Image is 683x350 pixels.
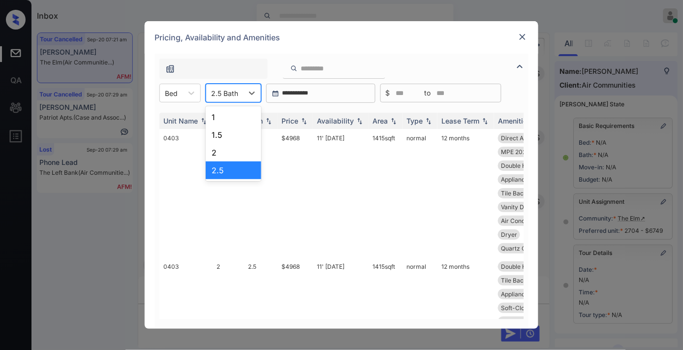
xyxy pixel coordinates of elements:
img: sorting [264,118,274,125]
img: icon-zuma [290,64,298,73]
div: Lease Term [441,117,479,125]
span: to [425,88,431,98]
span: MPE 2024 Hallwa... [501,148,555,156]
td: 2.5 [244,129,278,257]
img: icon-zuma [165,64,175,74]
span: Tile Backsplash [501,190,545,197]
td: normal [403,129,437,257]
span: Direct Access [501,134,540,142]
span: Quartz Countert... [501,245,551,252]
td: 11' [DATE] [313,129,369,257]
span: Soft-Close Cabi... [501,304,550,312]
img: icon-zuma [514,61,526,72]
td: 2 [213,129,244,257]
span: Appliances Stai... [501,290,548,298]
div: Pricing, Availability and Amenities [145,21,538,54]
span: Tile Backsplash [501,277,545,284]
div: Area [373,117,388,125]
div: Price [281,117,298,125]
img: sorting [480,118,490,125]
div: 1 [206,108,261,126]
td: 1415 sqft [369,129,403,257]
span: Dryer [501,231,517,238]
div: Unit Name [163,117,198,125]
img: sorting [355,118,365,125]
div: 1.5 [206,126,261,144]
span: Double Height C... [501,162,551,169]
img: close [518,32,528,42]
td: 12 months [437,129,494,257]
span: Vanity Double [501,203,539,211]
span: Double Height C... [501,263,551,270]
td: $4968 [278,129,313,257]
span: Air Conditionin... [501,217,546,224]
div: 2.5 [206,161,261,179]
img: sorting [424,118,434,125]
span: Refrigerator Le... [501,318,548,325]
div: Amenities [498,117,531,125]
img: sorting [389,118,399,125]
span: $ [386,88,390,98]
img: sorting [199,118,209,125]
img: sorting [299,118,309,125]
td: 0403 [159,129,213,257]
div: Type [406,117,423,125]
div: 2 [206,144,261,161]
span: Appliances Stai... [501,176,548,183]
div: Availability [317,117,354,125]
